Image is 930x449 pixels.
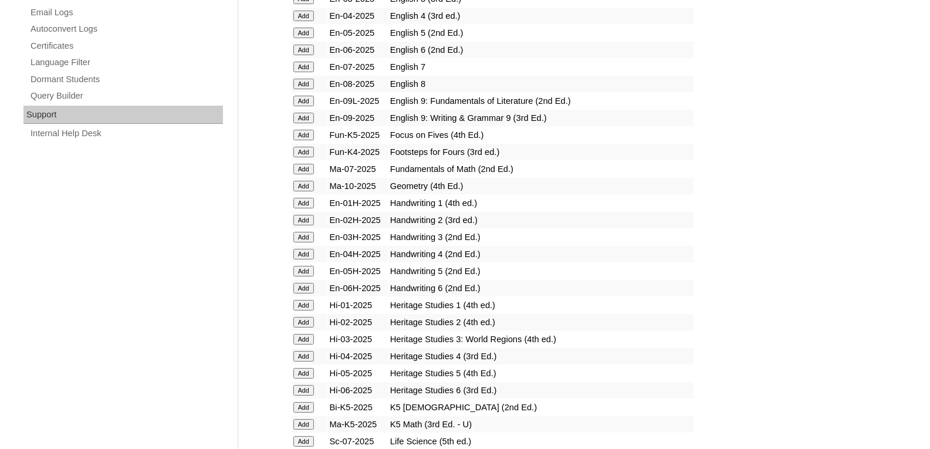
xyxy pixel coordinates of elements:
[328,161,388,177] td: Ma-07-2025
[328,246,388,262] td: En-04H-2025
[388,161,694,177] td: Fundamentals of Math (2nd Ed.)
[29,5,223,20] a: Email Logs
[328,93,388,109] td: En-09L-2025
[388,127,694,143] td: Focus on Fives (4th Ed.)
[328,212,388,228] td: En-02H-2025
[293,62,314,72] input: Add
[293,96,314,106] input: Add
[293,113,314,123] input: Add
[328,8,388,24] td: En-04-2025
[388,246,694,262] td: Handwriting 4 (2nd Ed.)
[23,106,223,124] div: Support
[388,42,694,58] td: English 6 (2nd Ed.)
[293,79,314,89] input: Add
[293,436,314,447] input: Add
[293,419,314,430] input: Add
[388,382,694,399] td: Heritage Studies 6 (3rd Ed.)
[328,416,388,433] td: Ma-K5-2025
[293,249,314,259] input: Add
[293,130,314,140] input: Add
[29,126,223,141] a: Internal Help Desk
[328,144,388,160] td: Fun-K4-2025
[293,164,314,174] input: Add
[328,399,388,416] td: Bi-K5-2025
[388,416,694,433] td: K5 Math (3rd Ed. - U)
[29,72,223,87] a: Dormant Students
[293,351,314,362] input: Add
[388,144,694,160] td: Footsteps for Fours (3rd ed.)
[388,229,694,245] td: Handwriting 3 (2nd Ed.)
[29,39,223,53] a: Certificates
[328,348,388,364] td: Hi-04-2025
[388,280,694,296] td: Handwriting 6 (2nd Ed.)
[29,89,223,103] a: Query Builder
[293,283,314,293] input: Add
[293,368,314,379] input: Add
[388,195,694,211] td: Handwriting 1 (4th ed.)
[293,198,314,208] input: Add
[328,314,388,330] td: Hi-02-2025
[293,334,314,345] input: Add
[293,181,314,191] input: Add
[388,212,694,228] td: Handwriting 2 (3rd ed.)
[328,76,388,92] td: En-08-2025
[293,11,314,21] input: Add
[293,266,314,276] input: Add
[328,178,388,194] td: Ma-10-2025
[388,314,694,330] td: Heritage Studies 2 (4th ed.)
[388,263,694,279] td: Handwriting 5 (2nd Ed.)
[328,263,388,279] td: En-05H-2025
[388,93,694,109] td: English 9: Fundamentals of Literature (2nd Ed.)
[328,110,388,126] td: En-09-2025
[388,399,694,416] td: K5 [DEMOGRAPHIC_DATA] (2nd Ed.)
[328,59,388,75] td: En-07-2025
[293,45,314,55] input: Add
[388,178,694,194] td: Geometry (4th Ed.)
[293,317,314,328] input: Add
[388,8,694,24] td: English 4 (3rd ed.)
[388,76,694,92] td: English 8
[328,297,388,313] td: Hi-01-2025
[293,147,314,157] input: Add
[293,28,314,38] input: Add
[328,229,388,245] td: En-03H-2025
[328,127,388,143] td: Fun-K5-2025
[388,297,694,313] td: Heritage Studies 1 (4th ed.)
[29,22,223,36] a: Autoconvert Logs
[388,110,694,126] td: English 9: Writing & Grammar 9 (3rd Ed.)
[388,25,694,41] td: English 5 (2nd Ed.)
[293,402,314,413] input: Add
[388,59,694,75] td: English 7
[328,280,388,296] td: En-06H-2025
[328,195,388,211] td: En-01H-2025
[328,25,388,41] td: En-05-2025
[293,215,314,225] input: Add
[29,55,223,70] a: Language Filter
[388,348,694,364] td: Heritage Studies 4 (3rd Ed.)
[293,232,314,242] input: Add
[293,385,314,396] input: Add
[293,300,314,310] input: Add
[328,42,388,58] td: En-06-2025
[328,365,388,382] td: Hi-05-2025
[388,331,694,347] td: Heritage Studies 3: World Regions (4th ed.)
[328,331,388,347] td: Hi-03-2025
[328,382,388,399] td: Hi-06-2025
[388,365,694,382] td: Heritage Studies 5 (4th Ed.)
